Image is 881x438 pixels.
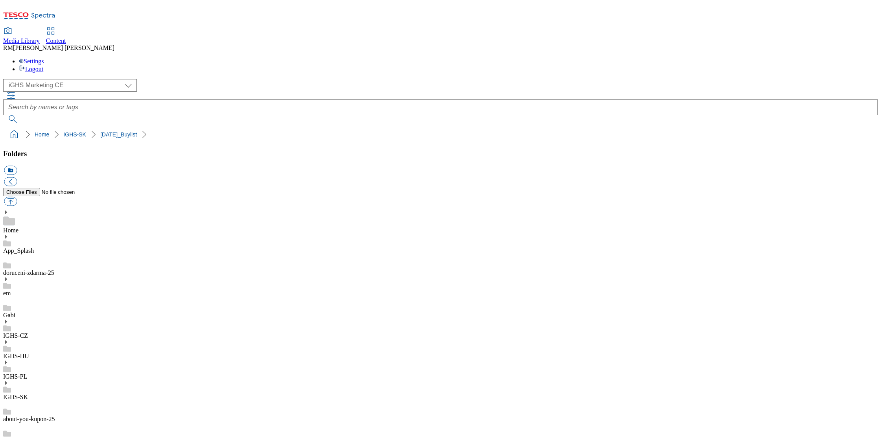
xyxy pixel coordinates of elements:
[46,37,66,44] span: Content
[13,44,114,51] span: [PERSON_NAME] [PERSON_NAME]
[3,149,878,158] h3: Folders
[19,66,43,72] a: Logout
[3,37,40,44] span: Media Library
[3,127,878,142] nav: breadcrumb
[19,58,44,64] a: Settings
[3,394,28,400] a: IGHS-SK
[3,332,28,339] a: IGHS-CZ
[3,99,878,115] input: Search by names or tags
[35,131,49,138] a: Home
[3,28,40,44] a: Media Library
[3,269,54,276] a: doruceni-zdarma-25
[3,353,29,359] a: IGHS-HU
[3,227,18,234] a: Home
[3,416,55,422] a: about-you-kupon-25
[100,131,137,138] a: [DATE]_Buylist
[3,373,27,380] a: IGHS-PL
[3,247,34,254] a: App_Splash
[3,290,11,296] a: em
[3,312,15,318] a: Gabi
[3,44,13,51] span: RM
[8,128,20,141] a: home
[46,28,66,44] a: Content
[63,131,86,138] a: IGHS-SK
